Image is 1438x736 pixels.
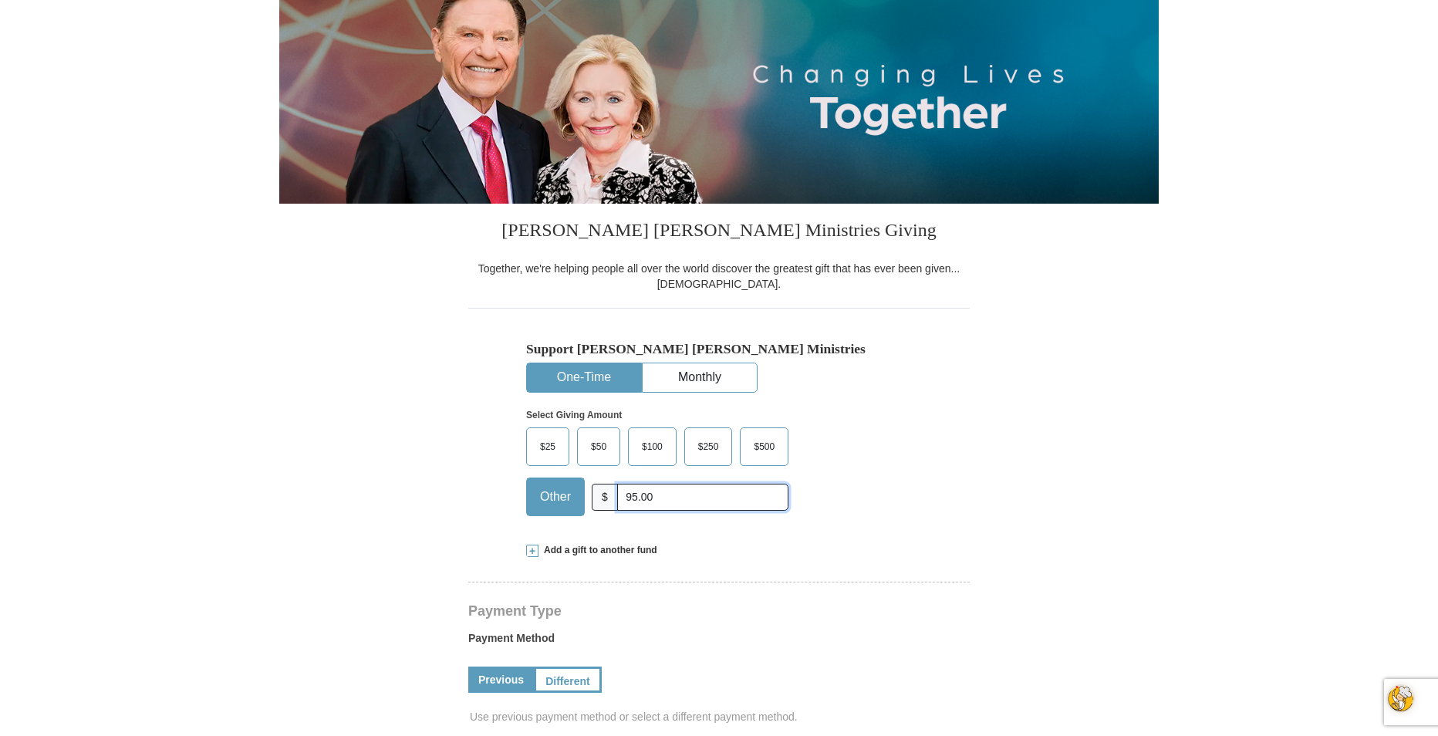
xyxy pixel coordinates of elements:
span: Add a gift to another fund [538,544,657,557]
button: One-Time [527,363,641,392]
button: Monthly [643,363,757,392]
span: $50 [583,435,614,458]
h3: [PERSON_NAME] [PERSON_NAME] Ministries Giving [468,204,970,261]
h5: Support [PERSON_NAME] [PERSON_NAME] Ministries [526,341,912,357]
input: Other Amount [617,484,788,511]
a: Different [534,667,602,693]
a: Previous [468,667,534,693]
span: $250 [690,435,727,458]
label: Payment Method [468,630,970,653]
span: $25 [532,435,563,458]
span: $500 [746,435,782,458]
span: Other [532,485,579,508]
span: $100 [634,435,670,458]
span: $ [592,484,618,511]
span: Use previous payment method or select a different payment method. [470,709,971,724]
div: Together, we're helping people all over the world discover the greatest gift that has ever been g... [468,261,970,292]
h4: Payment Type [468,605,970,617]
strong: Select Giving Amount [526,410,622,420]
